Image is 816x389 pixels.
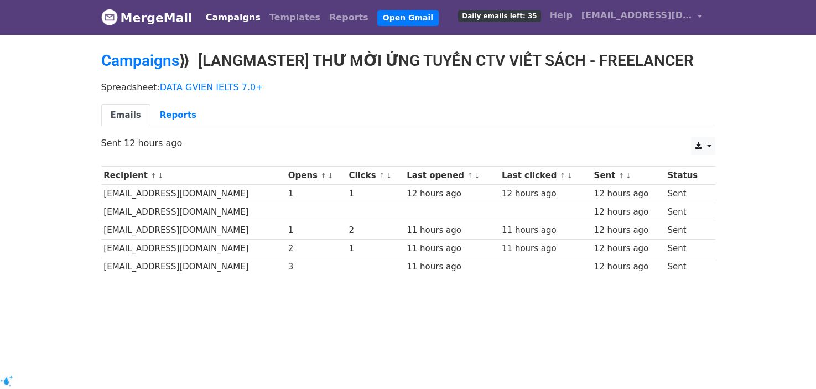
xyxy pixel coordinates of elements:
[377,10,439,26] a: Open Gmail
[101,221,285,240] td: [EMAIL_ADDRESS][DOMAIN_NAME]
[404,167,499,185] th: Last opened
[101,167,285,185] th: Recipient
[101,240,285,258] td: [EMAIL_ADDRESS][DOMAIN_NAME]
[594,261,662,273] div: 12 hours ago
[467,172,473,180] a: ↑
[288,188,344,200] div: 1
[349,188,402,200] div: 1
[101,203,285,221] td: [EMAIL_ADDRESS][DOMAIN_NAME]
[349,242,402,255] div: 1
[407,261,496,273] div: 11 hours ago
[101,258,285,276] td: [EMAIL_ADDRESS][DOMAIN_NAME]
[101,81,715,93] p: Spreadsheet:
[665,167,709,185] th: Status
[101,51,715,70] h2: ⟫ [LANGMASTER] THƯ MỜI ỨNG TUYỂN CTV VIẾT SÁCH - FREELANCER
[502,188,589,200] div: 12 hours ago
[101,9,118,25] img: MergeMail logo
[594,224,662,237] div: 12 hours ago
[560,172,566,180] a: ↑
[665,203,709,221] td: Sent
[150,104,206,127] a: Reports
[407,242,496,255] div: 11 hours ago
[594,188,662,200] div: 12 hours ago
[665,185,709,203] td: Sent
[288,261,344,273] div: 3
[581,9,692,22] span: [EMAIL_ADDRESS][DOMAIN_NAME]
[150,172,157,180] a: ↑
[619,172,625,180] a: ↑
[502,224,589,237] div: 11 hours ago
[325,7,373,29] a: Reports
[458,10,540,22] span: Daily emails left: 35
[346,167,404,185] th: Clicks
[101,185,285,203] td: [EMAIL_ADDRESS][DOMAIN_NAME]
[349,224,402,237] div: 2
[577,4,706,30] a: [EMAIL_ADDRESS][DOMAIN_NAME]
[407,224,496,237] div: 11 hours ago
[288,224,344,237] div: 1
[665,221,709,240] td: Sent
[201,7,265,29] a: Campaigns
[567,172,573,180] a: ↓
[502,242,589,255] div: 11 hours ago
[454,4,545,27] a: Daily emails left: 35
[320,172,326,180] a: ↑
[474,172,480,180] a: ↓
[625,172,631,180] a: ↓
[665,240,709,258] td: Sent
[665,258,709,276] td: Sent
[594,242,662,255] div: 12 hours ago
[101,137,715,149] p: Sent 12 hours ago
[407,188,496,200] div: 12 hours ago
[328,172,334,180] a: ↓
[594,206,662,219] div: 12 hours ago
[101,51,179,70] a: Campaigns
[265,7,325,29] a: Templates
[288,242,344,255] div: 2
[285,167,346,185] th: Opens
[379,172,385,180] a: ↑
[101,6,193,29] a: MergeMail
[591,167,665,185] th: Sent
[158,172,164,180] a: ↓
[545,4,577,27] a: Help
[101,104,150,127] a: Emails
[386,172,392,180] a: ↓
[499,167,591,185] th: Last clicked
[160,82,263,92] a: DATA GVIEN IELTS 7.0+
